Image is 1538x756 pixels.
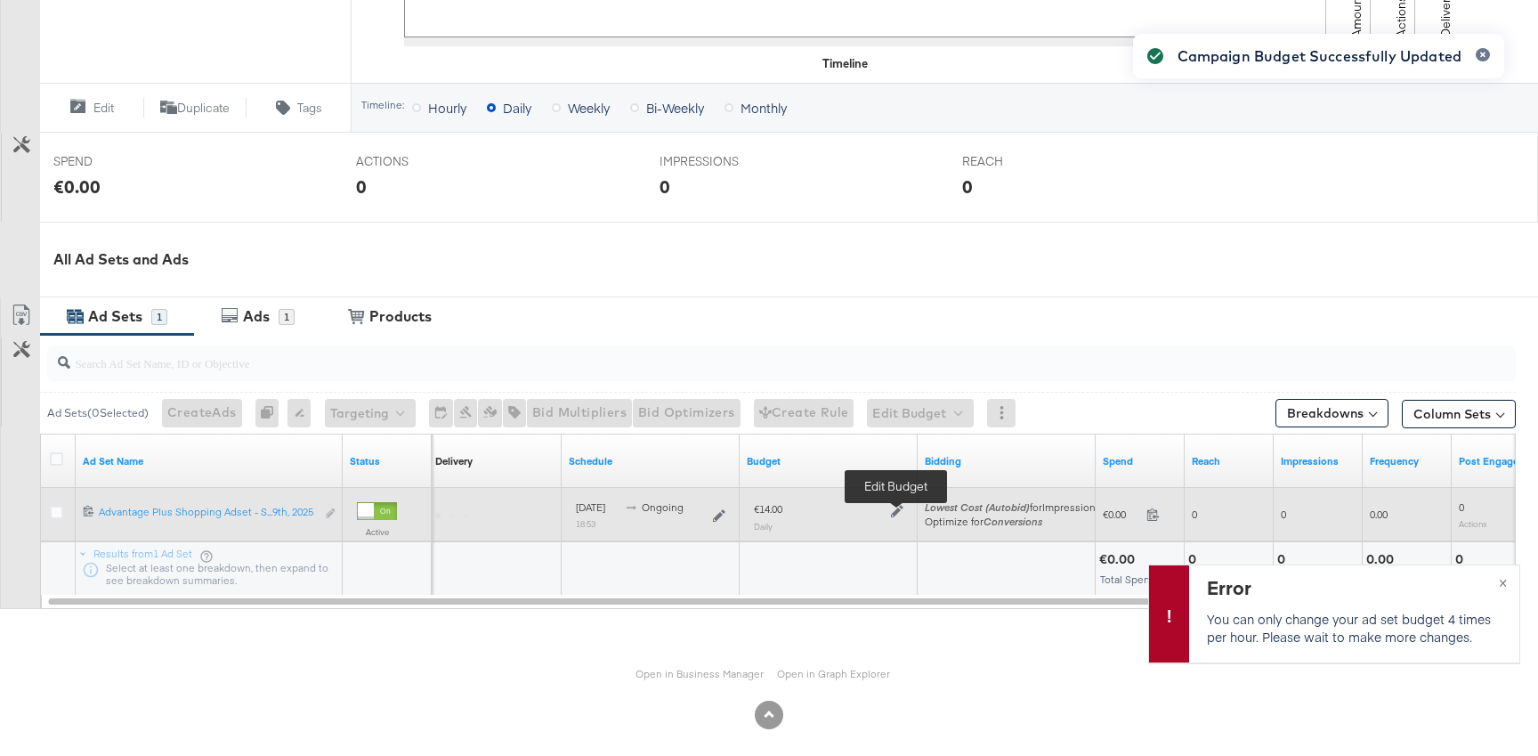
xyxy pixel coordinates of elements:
span: Hourly [428,99,466,117]
div: 0 [962,174,973,199]
a: Shows the current state of your Ad Set. [350,454,425,468]
div: Advantage Plus Shopping Adset - S...9th, 2025 [99,505,315,519]
button: Tags [247,97,351,118]
div: Products [369,306,432,327]
div: Ads [243,306,270,327]
span: Duplicate [177,100,230,117]
span: Edit [93,100,114,117]
span: for Impressions [925,500,1101,514]
button: Duplicate [143,97,247,118]
sub: Daily [754,521,773,532]
div: 0 [356,174,367,199]
span: Tags [297,100,322,117]
span: Monthly [741,99,787,117]
span: Weekly [568,99,610,117]
div: €0.00 [1099,551,1140,568]
a: Reflects the ability of your Ad Set to achieve delivery based on ad states, schedule and budget. [435,454,473,468]
span: REACH [962,153,1096,170]
div: Delivery [435,454,473,468]
a: Shows your bid and optimisation settings for this Ad Set. [925,454,1089,468]
div: Timeline: [360,99,405,111]
span: [DATE] [576,500,605,514]
a: Open in Business Manager [635,667,764,680]
div: 0 [255,399,287,427]
div: €14.00 [754,502,782,516]
sub: 18:53 [576,518,595,529]
span: Bi-Weekly [646,99,704,117]
a: Shows the current budget of Ad Set. [747,454,911,468]
span: Daily [503,99,531,117]
a: The total amount spent to date. [1103,454,1178,468]
label: Active [357,526,397,538]
div: 1 [151,309,167,325]
a: Shows when your Ad Set is scheduled to deliver. [569,454,733,468]
span: IMPRESSIONS [660,153,793,170]
em: Lowest Cost (Autobid) [925,500,1030,514]
em: Conversions [984,515,1042,528]
a: Open in Graph Explorer [777,667,890,680]
div: 0 [660,174,670,199]
div: Campaign Budget Successfully Updated [1178,45,1461,67]
div: 1 [279,309,295,325]
div: €0.00 [53,174,101,199]
div: Optimize for [925,515,1101,529]
a: Advantage Plus Shopping Adset - S...9th, 2025 [99,505,315,524]
div: All Ad Sets and Ads [53,249,1538,270]
button: Edit [39,97,143,118]
span: ACTIONS [356,153,490,170]
span: Total Spend [1100,573,1156,586]
span: €0.00 [1103,508,1139,521]
span: ongoing [642,500,684,514]
a: Your Ad Set name. [83,454,336,468]
input: Search Ad Set Name, ID or Objective [70,338,1382,373]
div: Ad Sets ( 0 Selected) [47,405,149,421]
span: SPEND [53,153,187,170]
div: Ad Sets [88,306,142,327]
